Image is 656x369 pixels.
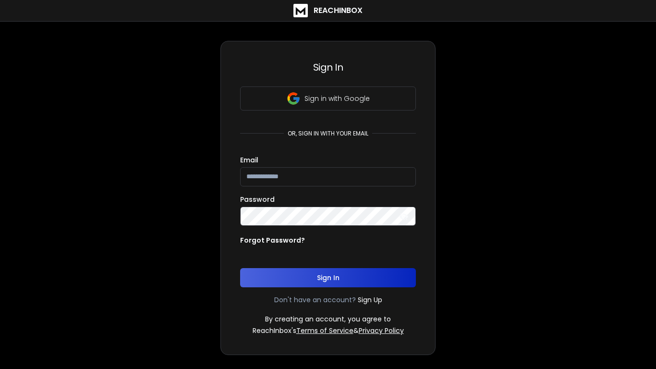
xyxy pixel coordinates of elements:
button: Sign in with Google [240,86,416,111]
a: Sign Up [358,295,382,305]
p: Forgot Password? [240,235,305,245]
label: Email [240,157,258,163]
a: ReachInbox [293,4,363,17]
h1: ReachInbox [314,5,363,16]
p: Sign in with Google [304,94,370,103]
button: Sign In [240,268,416,287]
h3: Sign In [240,61,416,74]
p: By creating an account, you agree to [265,314,391,324]
p: ReachInbox's & [253,326,404,335]
p: Don't have an account? [274,295,356,305]
p: or, sign in with your email [284,130,372,137]
a: Terms of Service [296,326,353,335]
label: Password [240,196,275,203]
img: logo [293,4,308,17]
a: Privacy Policy [359,326,404,335]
